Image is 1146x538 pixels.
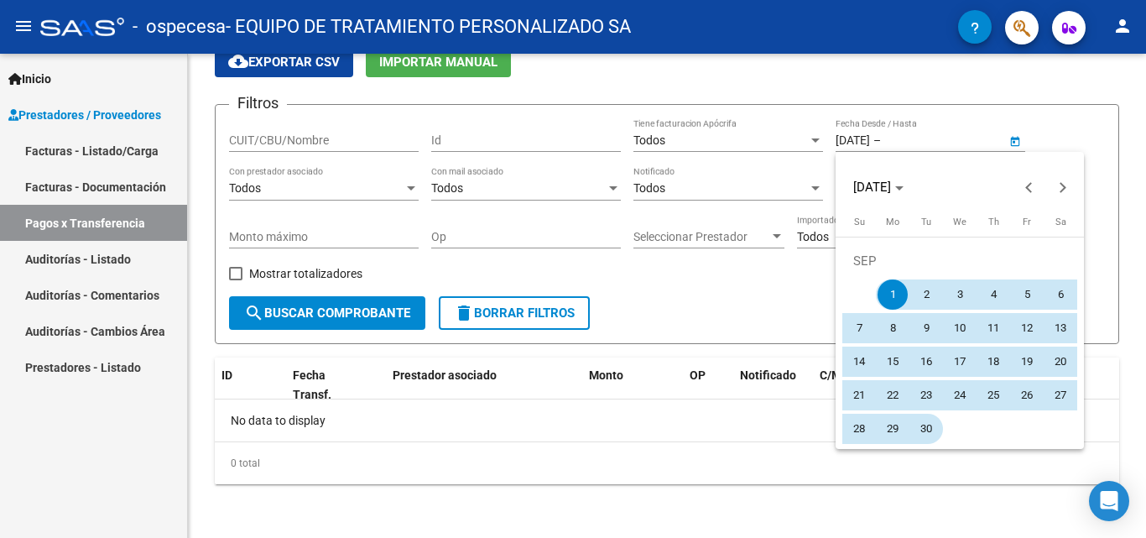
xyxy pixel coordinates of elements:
button: Next month [1046,170,1080,204]
button: September 17, 2025 [943,345,977,379]
span: We [953,217,966,227]
span: 6 [1045,279,1076,310]
span: 28 [844,414,874,444]
span: Fr [1023,217,1031,227]
button: September 10, 2025 [943,311,977,345]
span: 20 [1045,347,1076,377]
button: September 6, 2025 [1044,278,1077,311]
span: 4 [978,279,1008,310]
button: September 14, 2025 [842,345,876,379]
span: Th [988,217,999,227]
span: 7 [844,313,874,343]
button: September 19, 2025 [1010,345,1044,379]
span: Mo [886,217,899,227]
span: 10 [945,313,975,343]
button: September 3, 2025 [943,278,977,311]
span: 22 [878,380,908,410]
button: September 22, 2025 [876,379,909,412]
button: September 18, 2025 [977,345,1010,379]
button: September 7, 2025 [842,311,876,345]
span: 2 [911,279,941,310]
span: 13 [1045,313,1076,343]
button: September 8, 2025 [876,311,909,345]
button: September 21, 2025 [842,379,876,412]
button: September 16, 2025 [909,345,943,379]
span: 3 [945,279,975,310]
span: [DATE] [853,180,891,195]
span: 26 [1012,380,1042,410]
td: SEP [842,244,1077,278]
button: September 11, 2025 [977,311,1010,345]
button: September 2, 2025 [909,278,943,311]
span: 16 [911,347,941,377]
button: September 23, 2025 [909,379,943,412]
span: 15 [878,347,908,377]
span: Tu [921,217,931,227]
button: September 5, 2025 [1010,278,1044,311]
span: 17 [945,347,975,377]
span: 30 [911,414,941,444]
span: Sa [1055,217,1066,227]
span: Su [854,217,865,227]
span: 18 [978,347,1008,377]
span: 23 [911,380,941,410]
span: 8 [878,313,908,343]
button: September 30, 2025 [909,412,943,446]
button: September 24, 2025 [943,379,977,412]
button: September 15, 2025 [876,345,909,379]
button: September 25, 2025 [977,379,1010,412]
span: 5 [1012,279,1042,310]
button: September 27, 2025 [1044,379,1077,412]
button: September 13, 2025 [1044,311,1077,345]
button: September 12, 2025 [1010,311,1044,345]
span: 19 [1012,347,1042,377]
button: September 4, 2025 [977,278,1010,311]
span: 9 [911,313,941,343]
button: September 1, 2025 [876,278,909,311]
span: 25 [978,380,1008,410]
button: September 9, 2025 [909,311,943,345]
span: 1 [878,279,908,310]
span: 11 [978,313,1008,343]
span: 12 [1012,313,1042,343]
span: 21 [844,380,874,410]
div: Open Intercom Messenger [1089,481,1129,521]
span: 27 [1045,380,1076,410]
button: September 20, 2025 [1044,345,1077,379]
button: Previous month [1013,170,1046,204]
span: 24 [945,380,975,410]
span: 14 [844,347,874,377]
button: September 29, 2025 [876,412,909,446]
span: 29 [878,414,908,444]
button: Choose month and year [846,172,910,202]
button: September 26, 2025 [1010,379,1044,412]
button: September 28, 2025 [842,412,876,446]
